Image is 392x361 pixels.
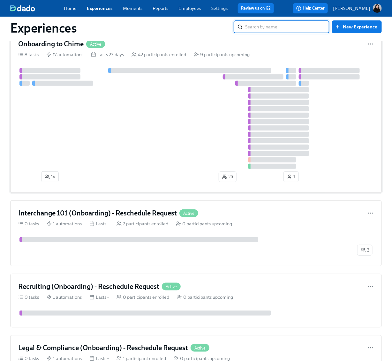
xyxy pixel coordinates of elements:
h4: Legal & Compliance (Onboarding) - Reschedule Request [18,343,188,353]
a: Employees [178,5,201,11]
span: New Experience [336,24,377,30]
img: AOh14GiodkOkFx4zVn8doSxjASm1eOsX4PZSRn4Qo-OE=s96-c [373,4,382,13]
div: 0 tasks [18,221,39,227]
div: 1 automations [47,221,82,227]
button: Help Center [293,3,328,13]
span: Active [162,284,181,289]
a: Reports [153,5,168,11]
div: 17 automations [46,51,83,58]
span: 14 [45,174,55,180]
div: 0 tasks [18,294,39,300]
div: 1 automations [47,294,82,300]
button: [PERSON_NAME] [333,4,382,13]
div: Lasts - [89,221,109,227]
span: Help Center [296,5,325,11]
div: 2 participants enrolled [117,221,168,227]
button: New Experience [332,20,382,33]
a: Settings [211,5,228,11]
div: Lasts 23 days [91,51,124,58]
span: Active [86,42,105,47]
a: Moments [123,5,142,11]
span: 1 [287,174,295,180]
a: dado [10,5,64,11]
h4: Interchange 101 (Onboarding) - Reschedule Request [18,208,177,218]
button: 26 [219,171,237,182]
a: Onboarding to ChimeActive8 tasks 17 automations Lasts 23 days 42 participants enrolled 9 particip... [10,31,382,193]
img: dado [10,5,35,11]
a: Experiences [87,5,113,11]
button: 1 [283,171,299,182]
div: 0 participants upcoming [176,221,232,227]
a: Recruiting (Onboarding) - Reschedule RequestActive0 tasks 1 automations Lasts - 0 participants en... [10,274,382,327]
a: Review us on G2 [241,5,271,11]
div: 0 participants upcoming [177,294,233,300]
div: 9 participants upcoming [194,51,250,58]
button: 14 [41,171,59,182]
span: Active [179,211,198,216]
a: Interchange 101 (Onboarding) - Reschedule RequestActive0 tasks 1 automations Lasts - 2 participan... [10,200,382,266]
div: 8 tasks [18,51,39,58]
h1: Experiences [10,20,77,36]
div: 42 participants enrolled [132,51,186,58]
h4: Recruiting (Onboarding) - Reschedule Request [18,282,159,291]
span: 2 [361,247,369,253]
h4: Onboarding to Chime [18,39,84,49]
a: Home [64,5,77,11]
div: Lasts - [89,294,109,300]
p: [PERSON_NAME] [333,5,370,11]
span: Active [191,346,209,350]
button: 2 [357,245,373,256]
span: 26 [222,174,233,180]
input: Search by name [245,20,329,33]
div: 0 participants enrolled [117,294,169,300]
button: Review us on G2 [238,3,274,13]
